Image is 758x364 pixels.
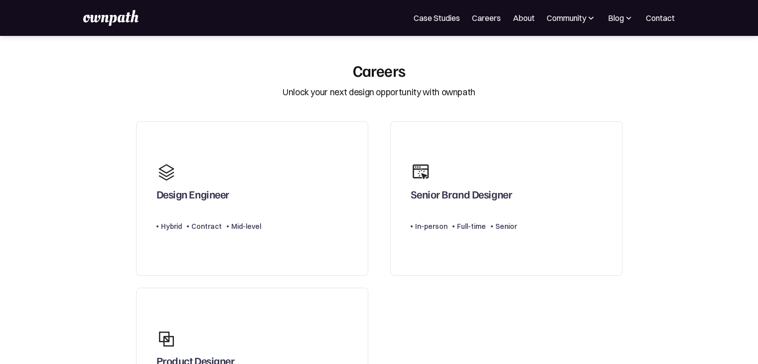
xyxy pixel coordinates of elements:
[283,86,475,99] div: Unlock your next design opportunity with ownpath
[547,12,586,24] div: Community
[608,12,624,24] div: Blog
[646,12,675,24] a: Contact
[156,187,229,205] div: Design Engineer
[231,220,261,232] div: Mid-level
[457,220,486,232] div: Full-time
[390,121,622,276] a: Senior Brand DesignerIn-personFull-timeSenior
[547,12,596,24] div: Community
[513,12,535,24] a: About
[191,220,222,232] div: Contract
[414,12,460,24] a: Case Studies
[161,220,182,232] div: Hybrid
[472,12,501,24] a: Careers
[411,187,512,205] div: Senior Brand Designer
[495,220,517,232] div: Senior
[353,61,406,80] div: Careers
[608,12,634,24] div: Blog
[415,220,448,232] div: In-person
[136,121,368,276] a: Design EngineerHybridContractMid-level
